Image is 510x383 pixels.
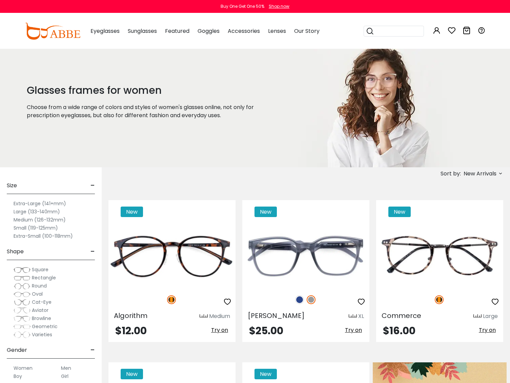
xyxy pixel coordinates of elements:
[32,299,52,305] span: Cat-Eye
[388,207,411,217] span: New
[167,295,176,304] img: Tortoise
[254,207,277,217] span: New
[14,283,30,290] img: Round.png
[209,326,230,335] button: Try on
[32,291,43,297] span: Oval
[14,291,30,298] img: Oval.png
[14,323,30,330] img: Geometric.png
[61,364,71,372] label: Men
[345,326,362,334] span: Try on
[108,225,236,288] img: Tortoise Algorithm - TR ,Adjust Nose Pads
[32,323,58,330] span: Geometric
[7,243,24,260] span: Shape
[483,312,498,320] div: Large
[90,342,95,358] span: -
[165,27,189,35] span: Featured
[294,27,320,35] span: Our Story
[32,315,51,322] span: Browline
[90,243,95,260] span: -
[121,207,143,217] span: New
[358,312,364,320] div: XL
[25,23,80,40] img: abbeglasses.com
[27,103,273,120] p: Choose from a wide range of colors and styles of women's glasses online, not only for prescriptio...
[221,3,264,9] div: Buy One Get One 50%
[343,326,364,335] button: Try on
[14,216,66,224] label: Medium (126-132mm)
[27,84,273,97] h1: Glasses frames for women
[435,295,444,304] img: Tortoise
[90,177,95,194] span: -
[7,342,27,358] span: Gender
[349,314,357,319] img: size ruler
[121,369,143,379] span: New
[61,372,68,380] label: Girl
[295,295,304,304] img: Blue
[32,266,48,273] span: Square
[32,282,47,289] span: Round
[473,314,482,319] img: size ruler
[14,232,73,240] label: Extra-Small (100-118mm)
[14,331,30,338] img: Varieties.png
[269,3,289,9] div: Shop now
[14,299,30,306] img: Cat-Eye.png
[14,364,33,372] label: Women
[115,323,147,338] span: $12.00
[14,275,30,281] img: Rectangle.png
[307,295,315,304] img: Gray
[383,323,415,338] span: $16.00
[268,27,286,35] span: Lenses
[211,326,228,334] span: Try on
[32,307,48,314] span: Aviator
[464,168,496,180] span: New Arrivals
[7,177,17,194] span: Size
[128,27,157,35] span: Sunglasses
[198,27,220,35] span: Goggles
[200,314,208,319] img: size ruler
[32,331,52,338] span: Varieties
[14,208,60,216] label: Large (133-140mm)
[265,3,289,9] a: Shop now
[228,27,260,35] span: Accessories
[14,307,30,314] img: Aviator.png
[209,312,230,320] div: Medium
[14,267,30,273] img: Square.png
[242,225,369,288] img: Gray Barnett - TR ,Universal Bridge Fit
[477,326,498,335] button: Try on
[114,311,147,320] span: Algorithm
[90,27,120,35] span: Eyeglasses
[14,224,58,232] label: Small (119-125mm)
[290,49,462,167] img: glasses frames for women
[249,323,283,338] span: $25.00
[479,326,496,334] span: Try on
[14,315,30,322] img: Browline.png
[254,369,277,379] span: New
[248,311,305,320] span: [PERSON_NAME]
[14,199,66,208] label: Extra-Large (141+mm)
[376,225,503,288] img: Tortoise Commerce - TR ,Adjust Nose Pads
[32,274,56,281] span: Rectangle
[14,372,22,380] label: Boy
[382,311,421,320] span: Commerce
[441,170,461,177] span: Sort by:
